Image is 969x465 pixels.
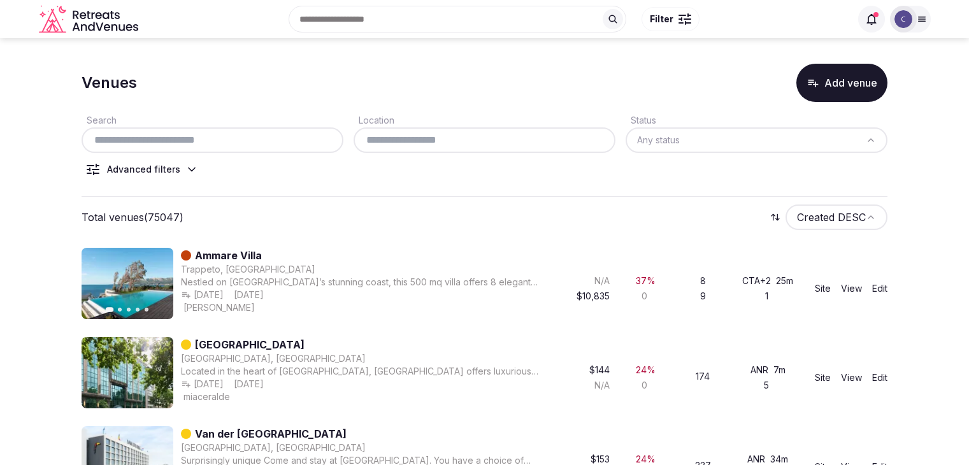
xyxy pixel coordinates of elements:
[841,282,862,295] a: View
[742,275,773,287] div: CTA +2
[39,5,141,34] a: Visit the homepage
[776,275,793,287] button: 25m
[183,390,230,403] span: miaceralde
[181,301,255,314] button: [PERSON_NAME]
[650,13,673,25] span: Filter
[636,275,656,287] div: 37 %
[773,364,786,376] button: 7m
[82,210,183,224] p: Total venues (75047)
[106,307,114,312] button: Go to slide 1
[841,371,862,384] a: View
[700,290,706,303] span: 9
[107,163,180,176] div: Advanced filters
[181,352,366,365] button: [GEOGRAPHIC_DATA], [GEOGRAPHIC_DATA]
[82,248,173,319] img: Featured image for Ammare Villa
[764,379,772,392] button: 5
[118,308,122,311] button: Go to slide 2
[231,289,264,301] button: [DATE]
[82,72,137,94] h1: Venues
[181,276,538,289] div: Nestled on [GEOGRAPHIC_DATA]’s stunning coast, this 500 mq villa offers 8 elegant suites with en ...
[696,370,712,383] button: 174
[642,379,647,392] span: 0
[195,337,305,352] a: [GEOGRAPHIC_DATA]
[39,5,141,34] svg: Retreats and Venues company logo
[700,275,708,287] button: 8
[195,248,262,263] a: Ammare Villa
[589,364,612,376] button: $144
[796,64,887,102] button: Add venue
[742,275,773,287] button: CTA+2
[636,364,656,376] div: 24 %
[700,290,708,303] button: 9
[750,364,771,376] button: ANR
[82,115,117,125] label: Search
[626,115,656,125] label: Status
[815,371,831,384] a: Site
[776,275,793,287] div: 25 m
[815,282,831,295] a: Site
[231,378,264,390] button: [DATE]
[577,290,612,303] button: $10,835
[765,290,771,303] button: 1
[82,337,173,408] img: Featured image for Van der Valk Hotel Park Lane Antwerpen
[181,378,224,390] button: [DATE]
[773,364,786,376] div: 7 m
[642,290,647,303] span: 0
[894,10,912,28] img: Catherine Mesina
[136,308,140,311] button: Go to slide 4
[181,390,230,403] button: miaceralde
[594,379,612,392] button: N/A
[642,7,700,31] button: Filter
[145,308,148,311] button: Go to slide 5
[181,441,366,454] button: [GEOGRAPHIC_DATA], [GEOGRAPHIC_DATA]
[872,371,887,384] a: Edit
[354,115,394,125] label: Location
[183,301,255,314] span: [PERSON_NAME]
[127,308,131,311] button: Go to slide 3
[181,365,538,378] div: Located in the heart of [GEOGRAPHIC_DATA], [GEOGRAPHIC_DATA] offers luxurious rooms and suites, i...
[872,282,887,295] a: Edit
[195,426,347,441] a: Van der [GEOGRAPHIC_DATA]
[636,275,656,287] button: 37%
[696,370,710,383] span: 174
[636,364,656,376] button: 24%
[181,289,224,301] button: [DATE]
[181,263,315,276] button: Trappeto, [GEOGRAPHIC_DATA]
[594,275,612,287] button: N/A
[700,275,706,287] span: 8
